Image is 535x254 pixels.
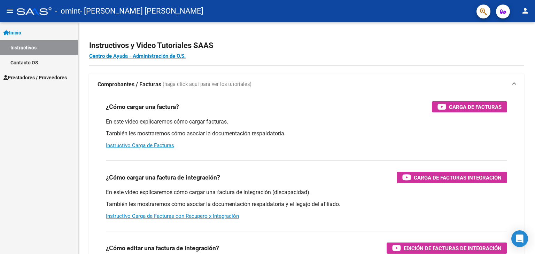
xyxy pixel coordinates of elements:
[387,243,507,254] button: Edición de Facturas de integración
[6,7,14,15] mat-icon: menu
[98,81,161,88] strong: Comprobantes / Facturas
[106,130,507,137] p: También les mostraremos cómo asociar la documentación respaldatoria.
[163,81,251,88] span: (haga click aquí para ver los tutoriales)
[414,173,502,182] span: Carga de Facturas Integración
[3,29,21,37] span: Inicio
[106,118,507,126] p: En este video explicaremos cómo cargar facturas.
[106,142,174,149] a: Instructivo Carga de Facturas
[397,172,507,183] button: Carga de Facturas Integración
[106,189,507,196] p: En este video explicaremos cómo cargar una factura de integración (discapacidad).
[106,102,179,112] h3: ¿Cómo cargar una factura?
[89,39,524,52] h2: Instructivos y Video Tutoriales SAAS
[3,74,67,81] span: Prestadores / Proveedores
[432,101,507,112] button: Carga de Facturas
[106,213,239,219] a: Instructivo Carga de Facturas con Recupero x Integración
[55,3,80,19] span: - omint
[80,3,203,19] span: - [PERSON_NAME] [PERSON_NAME]
[521,7,529,15] mat-icon: person
[106,200,507,208] p: También les mostraremos cómo asociar la documentación respaldatoria y el legajo del afiliado.
[404,244,502,253] span: Edición de Facturas de integración
[106,243,219,253] h3: ¿Cómo editar una factura de integración?
[106,173,220,182] h3: ¿Cómo cargar una factura de integración?
[89,53,186,59] a: Centro de Ayuda - Administración de O.S.
[511,230,528,247] div: Open Intercom Messenger
[449,103,502,111] span: Carga de Facturas
[89,73,524,96] mat-expansion-panel-header: Comprobantes / Facturas (haga click aquí para ver los tutoriales)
